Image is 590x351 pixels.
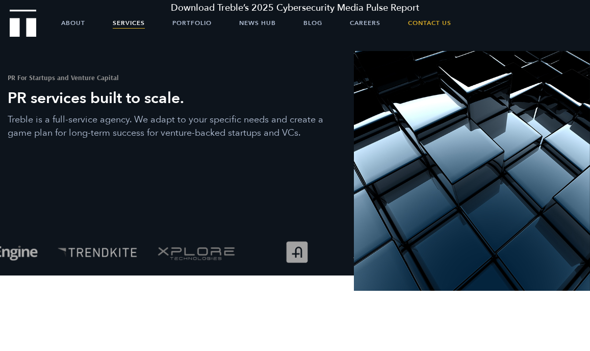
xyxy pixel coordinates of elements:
[350,10,380,36] a: Careers
[8,89,326,108] h1: PR services built to scale.
[149,229,243,275] img: XPlore logo
[10,10,36,36] a: Treble Homepage
[113,10,145,36] a: Services
[347,229,442,275] img: Axcient logo
[303,10,322,36] a: Blog
[172,10,212,36] a: Portfolio
[10,10,37,37] img: Treble logo
[8,113,326,140] p: Treble is a full-service agency. We adapt to your specific needs and create a game plan for long-...
[239,10,276,36] a: News Hub
[248,229,343,275] img: Addvocate logo
[61,10,85,36] a: About
[408,10,451,36] a: Contact Us
[8,74,326,81] h2: PR For Startups and Venture Capital
[50,229,144,275] img: TrendKite logo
